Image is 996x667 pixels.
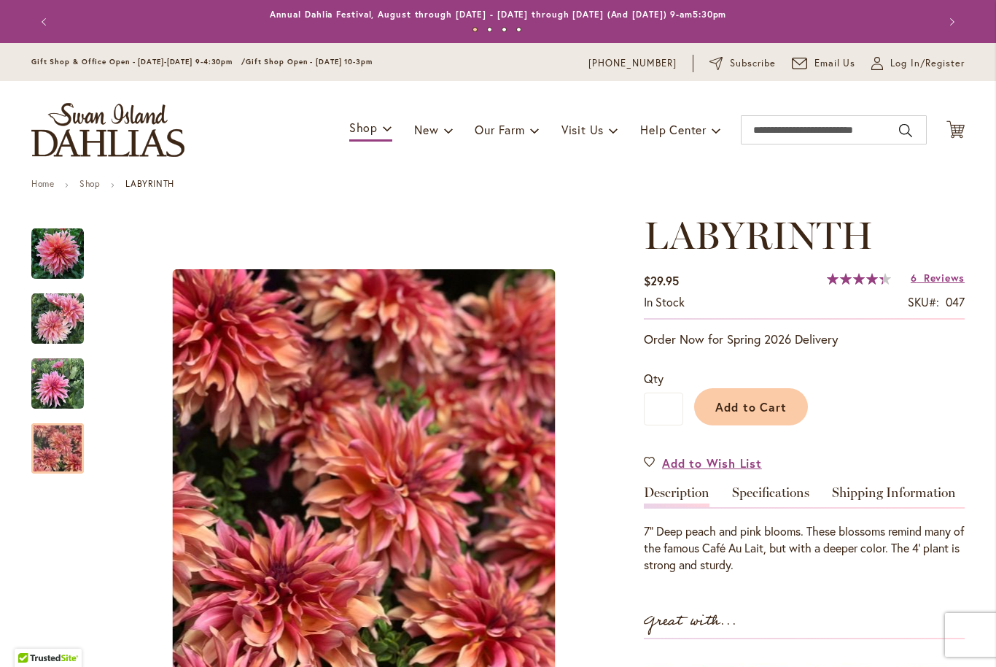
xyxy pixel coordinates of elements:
[911,271,965,285] a: 6 Reviews
[792,56,856,71] a: Email Us
[516,27,521,32] button: 4 of 4
[31,7,61,36] button: Previous
[644,486,965,574] div: Detailed Product Info
[270,9,727,20] a: Annual Dahlia Festival, August through [DATE] - [DATE] through [DATE] (And [DATE]) 9-am5:30pm
[644,455,762,471] a: Add to Wish List
[908,294,939,309] strong: SKU
[414,122,438,137] span: New
[31,344,98,409] div: Labyrinth
[472,27,478,32] button: 1 of 4
[588,56,677,71] a: [PHONE_NUMBER]
[31,358,84,410] img: Labyrinth
[349,120,378,135] span: Shop
[125,178,174,189] strong: LABYRINTH
[561,122,604,137] span: Visit Us
[644,486,709,507] a: Description
[502,27,507,32] button: 3 of 4
[924,271,965,285] span: Reviews
[730,56,776,71] span: Subscribe
[31,293,84,345] img: Labyrinth
[946,294,965,311] div: 047
[487,27,492,32] button: 2 of 4
[644,294,685,311] div: Availability
[644,273,679,288] span: $29.95
[694,388,808,425] button: Add to Cart
[475,122,524,137] span: Our Farm
[31,279,98,344] div: Labyrinth
[31,409,84,474] div: Labyrinth
[31,214,98,279] div: Labyrinth
[935,7,965,36] button: Next
[890,56,965,71] span: Log In/Register
[79,178,100,189] a: Shop
[31,178,54,189] a: Home
[871,56,965,71] a: Log In/Register
[715,399,787,415] span: Add to Cart
[31,103,184,157] a: store logo
[827,273,891,285] div: 87%
[31,57,246,66] span: Gift Shop & Office Open - [DATE]-[DATE] 9-4:30pm /
[644,212,873,258] span: LABYRINTH
[11,615,52,656] iframe: Launch Accessibility Center
[644,371,664,386] span: Qty
[644,331,965,348] p: Order Now for Spring 2026 Delivery
[640,122,707,137] span: Help Center
[644,523,965,574] div: 7” Deep peach and pink blooms. These blossoms remind many of the famous Café Au Lait, but with a ...
[644,294,685,309] span: In stock
[662,455,762,471] span: Add to Wish List
[814,56,856,71] span: Email Us
[246,57,373,66] span: Gift Shop Open - [DATE] 10-3pm
[911,271,917,285] span: 6
[732,486,809,507] a: Specifications
[709,56,776,71] a: Subscribe
[644,609,737,633] strong: Great with...
[832,486,956,507] a: Shipping Information
[31,228,84,280] img: Labyrinth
